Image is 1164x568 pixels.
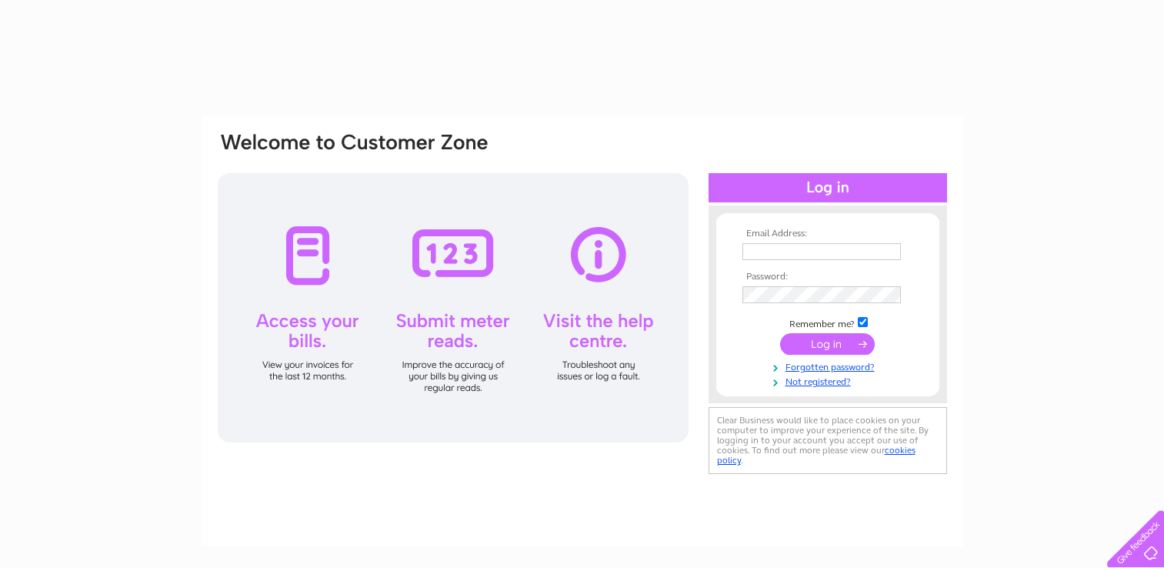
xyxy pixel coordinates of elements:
a: Forgotten password? [742,359,917,373]
div: Clear Business would like to place cookies on your computer to improve your experience of the sit... [709,407,947,474]
th: Email Address: [739,229,917,239]
th: Password: [739,272,917,282]
input: Submit [780,333,875,355]
td: Remember me? [739,315,917,330]
a: Not registered? [742,373,917,388]
a: cookies policy [717,445,916,466]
